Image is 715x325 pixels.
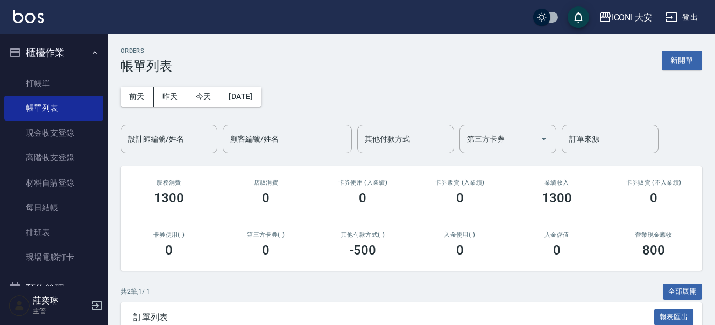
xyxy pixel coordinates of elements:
a: 高階收支登錄 [4,145,103,170]
img: Logo [13,10,44,23]
button: ICONI 大安 [594,6,657,29]
h3: 0 [359,190,366,206]
h2: 卡券販賣 (入業績) [424,179,495,186]
button: 櫃檯作業 [4,39,103,67]
h2: 卡券使用 (入業績) [327,179,398,186]
a: 現金收支登錄 [4,121,103,145]
h3: 0 [262,243,270,258]
h5: 莊奕琳 [33,295,88,306]
button: 登出 [661,8,702,27]
h2: 店販消費 [230,179,301,186]
button: save [568,6,589,28]
h2: 入金儲值 [521,231,592,238]
span: 訂單列表 [133,312,654,323]
p: 共 2 筆, 1 / 1 [121,287,150,296]
h3: 服務消費 [133,179,204,186]
a: 打帳單 [4,71,103,96]
h2: ORDERS [121,47,172,54]
h3: 0 [165,243,173,258]
button: [DATE] [220,87,261,107]
h3: 0 [456,243,464,258]
h3: 0 [553,243,561,258]
h3: 1300 [154,190,184,206]
button: 新開單 [662,51,702,70]
a: 每日結帳 [4,195,103,220]
h2: 業績收入 [521,179,592,186]
h2: 營業現金應收 [618,231,689,238]
h2: 其他付款方式(-) [327,231,398,238]
button: 全部展開 [663,284,703,300]
h3: 1300 [542,190,572,206]
button: 前天 [121,87,154,107]
a: 帳單列表 [4,96,103,121]
p: 主管 [33,306,88,316]
img: Person [9,295,30,316]
a: 現場電腦打卡 [4,245,103,270]
h3: 帳單列表 [121,59,172,74]
a: 報表匯出 [654,312,694,322]
h2: 卡券使用(-) [133,231,204,238]
button: 昨天 [154,87,187,107]
h3: 0 [650,190,657,206]
button: 預約管理 [4,274,103,302]
h3: 800 [642,243,665,258]
a: 新開單 [662,55,702,65]
h2: 入金使用(-) [424,231,495,238]
a: 材料自購登錄 [4,171,103,195]
a: 排班表 [4,220,103,245]
div: ICONI 大安 [612,11,653,24]
button: 今天 [187,87,221,107]
h2: 卡券販賣 (不入業績) [618,179,689,186]
h3: -500 [350,243,377,258]
h3: 0 [456,190,464,206]
h2: 第三方卡券(-) [230,231,301,238]
h3: 0 [262,190,270,206]
button: Open [535,130,553,147]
